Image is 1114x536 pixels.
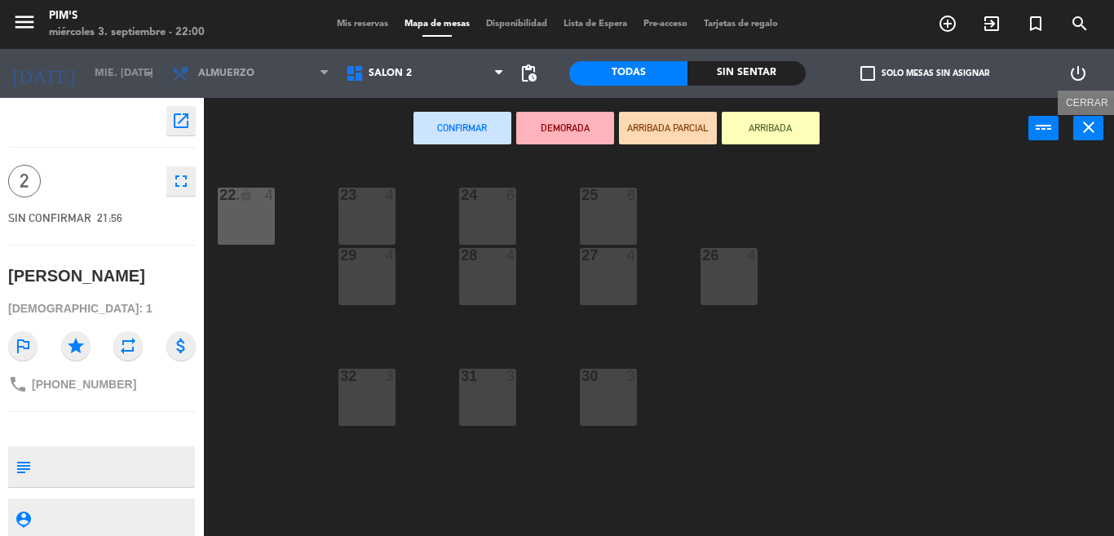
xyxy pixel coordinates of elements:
[1068,64,1088,83] i: power_settings_new
[219,188,220,202] div: 22.
[696,20,786,29] span: Tarjetas de regalo
[32,378,136,391] span: [PHONE_NUMBER]
[555,20,635,29] span: Lista de Espera
[627,188,637,202] div: 6
[49,8,205,24] div: Pim's
[340,188,341,202] div: 23
[1026,14,1045,33] i: turned_in_not
[506,188,516,202] div: 6
[8,211,91,224] span: SIN CONFIRMAR
[340,248,341,263] div: 29
[1070,14,1090,33] i: search
[171,171,191,191] i: fullscreen
[139,64,159,83] i: arrow_drop_down
[581,369,582,383] div: 30
[516,112,614,144] button: DEMORADA
[340,369,341,383] div: 32
[14,510,32,528] i: person_pin
[369,68,412,79] span: Salón 2
[938,14,957,33] i: add_circle_outline
[12,10,37,40] button: menu
[49,24,205,41] div: miércoles 3. septiembre - 22:00
[461,248,462,263] div: 28
[386,188,396,202] div: 4
[461,188,462,202] div: 24
[619,112,717,144] button: ARRIBADA PARCIAL
[722,112,820,144] button: ARRIBADA
[14,458,32,476] i: subject
[860,66,875,81] span: check_box_outline_blank
[8,295,196,323] div: [DEMOGRAPHIC_DATA]: 1
[635,20,696,29] span: Pre-acceso
[8,331,38,361] i: outlined_flag
[8,165,41,197] span: 2
[113,331,143,361] i: repeat
[329,20,396,29] span: Mis reservas
[581,248,582,263] div: 27
[627,369,637,383] div: 3
[506,369,516,383] div: 3
[461,369,462,383] div: 31
[386,369,396,383] div: 3
[627,248,637,263] div: 4
[581,188,582,202] div: 25
[1034,117,1054,137] i: power_input
[748,248,758,263] div: 4
[61,331,91,361] i: star
[702,248,703,263] div: 26
[12,10,37,34] i: menu
[166,166,196,196] button: fullscreen
[265,188,275,202] div: 4
[860,66,989,81] label: Solo mesas sin asignar
[569,61,687,86] div: Todas
[8,263,145,290] div: [PERSON_NAME]
[8,374,28,394] i: phone
[166,106,196,135] button: open_in_new
[198,68,254,79] span: Almuerzo
[171,111,191,131] i: open_in_new
[1079,117,1099,137] i: close
[396,20,478,29] span: Mapa de mesas
[1073,116,1103,140] button: close
[386,248,396,263] div: 4
[506,248,516,263] div: 4
[982,14,1001,33] i: exit_to_app
[166,331,196,361] i: attach_money
[687,61,806,86] div: Sin sentar
[97,211,122,224] span: 21:56
[519,64,538,83] span: pending_actions
[1028,116,1059,140] button: power_input
[413,112,511,144] button: Confirmar
[478,20,555,29] span: Disponibilidad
